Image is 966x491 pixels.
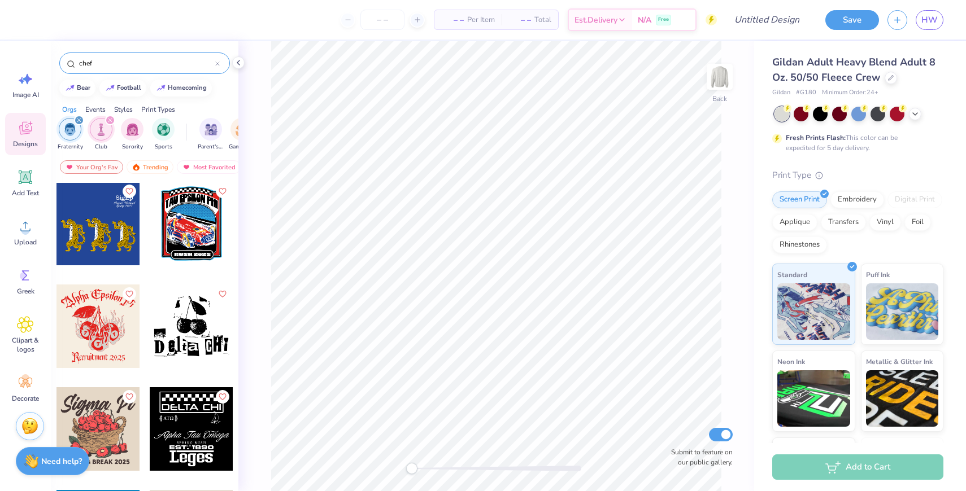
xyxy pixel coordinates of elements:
[123,390,136,404] button: Like
[467,14,495,26] span: Per Item
[60,160,123,174] div: Your Org's Fav
[132,163,141,171] img: trending.gif
[150,80,212,97] button: homecoming
[141,104,175,115] div: Print Types
[360,10,404,30] input: – –
[665,447,733,467] label: Submit to feature on our public gallery.
[152,118,175,151] div: filter for Sports
[777,370,850,427] img: Neon Ink
[772,191,827,208] div: Screen Print
[796,88,816,98] span: # G180
[198,118,224,151] div: filter for Parent's Weekend
[658,16,669,24] span: Free
[123,287,136,301] button: Like
[777,356,805,367] span: Neon Ink
[62,104,77,115] div: Orgs
[825,10,879,30] button: Save
[638,14,651,26] span: N/A
[198,143,224,151] span: Parent's Weekend
[786,133,846,142] strong: Fresh Prints Flash:
[786,133,925,153] div: This color can be expedited for 5 day delivery.
[114,104,133,115] div: Styles
[712,94,727,104] div: Back
[822,88,878,98] span: Minimum Order: 24 +
[777,269,807,280] span: Standard
[126,123,139,136] img: Sorority Image
[14,238,37,247] span: Upload
[77,85,90,91] div: bear
[64,123,76,136] img: Fraternity Image
[59,80,95,97] button: bear
[921,14,938,27] span: HW
[7,336,44,354] span: Clipart & logos
[17,287,34,296] span: Greek
[441,14,464,26] span: – –
[12,188,39,198] span: Add Text
[772,169,943,182] div: Print Type
[177,160,241,174] div: Most Favorited
[95,143,107,151] span: Club
[90,118,112,151] div: filter for Club
[117,85,141,91] div: football
[95,123,107,136] img: Club Image
[216,287,229,301] button: Like
[821,214,866,231] div: Transfers
[725,8,808,31] input: Untitled Design
[229,118,255,151] button: filter button
[204,123,217,136] img: Parent's Weekend Image
[58,118,83,151] button: filter button
[229,118,255,151] div: filter for Game Day
[866,370,939,427] img: Metallic & Glitter Ink
[534,14,551,26] span: Total
[866,269,890,280] span: Puff Ink
[168,85,207,91] div: homecoming
[66,85,75,91] img: trend_line.gif
[106,85,115,91] img: trend_line.gif
[866,442,918,454] span: Water based Ink
[99,80,146,97] button: football
[772,236,827,253] div: Rhinestones
[58,118,83,151] div: filter for Fraternity
[122,143,143,151] span: Sorority
[777,442,842,454] span: Glow in the Dark Ink
[182,163,191,171] img: most_fav.gif
[123,185,136,198] button: Like
[65,163,74,171] img: most_fav.gif
[121,118,143,151] button: filter button
[508,14,531,26] span: – –
[157,123,170,136] img: Sports Image
[866,283,939,340] img: Puff Ink
[198,118,224,151] button: filter button
[121,118,143,151] div: filter for Sorority
[887,191,942,208] div: Digital Print
[12,90,39,99] span: Image AI
[127,160,173,174] div: Trending
[708,65,731,88] img: Back
[866,356,933,367] span: Metallic & Glitter Ink
[85,104,106,115] div: Events
[90,118,112,151] button: filter button
[78,58,215,69] input: Try "Alpha"
[916,10,943,30] a: HW
[772,214,817,231] div: Applique
[155,143,172,151] span: Sports
[904,214,931,231] div: Foil
[152,118,175,151] button: filter button
[216,185,229,198] button: Like
[229,143,255,151] span: Game Day
[772,88,790,98] span: Gildan
[41,456,82,467] strong: Need help?
[13,139,38,148] span: Designs
[406,463,417,474] div: Accessibility label
[830,191,884,208] div: Embroidery
[156,85,166,91] img: trend_line.gif
[58,143,83,151] span: Fraternity
[772,55,935,84] span: Gildan Adult Heavy Blend Adult 8 Oz. 50/50 Fleece Crew
[869,214,901,231] div: Vinyl
[777,283,850,340] img: Standard
[12,394,39,403] span: Decorate
[236,123,249,136] img: Game Day Image
[575,14,617,26] span: Est. Delivery
[216,390,229,404] button: Like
